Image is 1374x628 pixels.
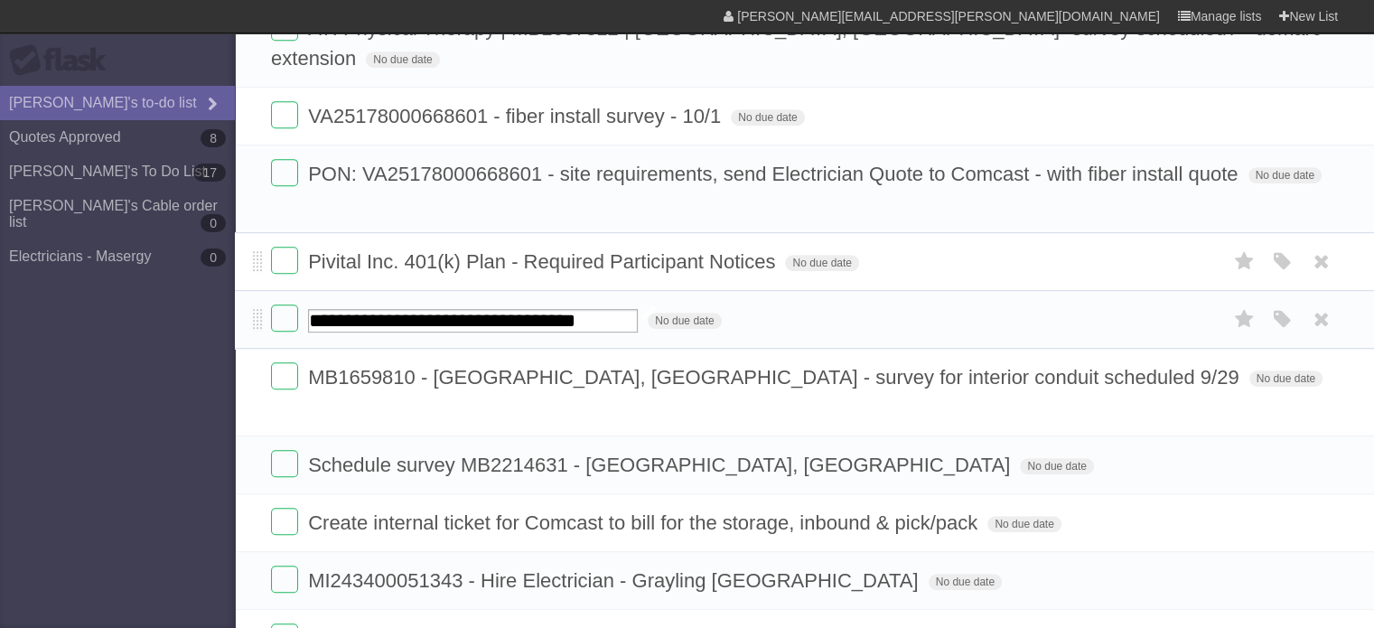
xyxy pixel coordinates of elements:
[1248,167,1322,183] span: No due date
[271,362,298,389] label: Done
[271,159,298,186] label: Done
[1020,458,1093,474] span: No due date
[731,109,804,126] span: No due date
[308,454,1014,476] span: Schedule survey MB2214631 - [GEOGRAPHIC_DATA], [GEOGRAPHIC_DATA]
[1228,305,1262,334] label: Star task
[785,255,858,271] span: No due date
[271,450,298,477] label: Done
[1228,247,1262,277] label: Star task
[271,101,298,128] label: Done
[1249,370,1323,387] span: No due date
[929,574,1002,590] span: No due date
[308,569,922,592] span: MI243400051343 - Hire Electrician - Grayling [GEOGRAPHIC_DATA]
[308,511,982,534] span: Create internal ticket for Comcast to bill for the storage, inbound & pick/pack
[271,247,298,274] label: Done
[987,516,1061,532] span: No due date
[648,313,721,329] span: No due date
[271,305,298,332] label: Done
[308,163,1242,185] span: PON: VA25178000668601 - site requirements, send Electrician Quote to Comcast - with fiber install...
[271,508,298,535] label: Done
[201,248,226,267] b: 0
[308,366,1243,389] span: MB1659810 - [GEOGRAPHIC_DATA], [GEOGRAPHIC_DATA] - survey for interior conduit scheduled 9/29
[201,214,226,232] b: 0
[271,566,298,593] label: Done
[366,52,439,68] span: No due date
[308,105,725,127] span: VA25178000668601 - fiber install survey - 10/1
[9,44,117,77] div: Flask
[201,129,226,147] b: 8
[193,164,226,182] b: 17
[308,250,780,273] span: Pivital Inc. 401(k) Plan - Required Participant Notices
